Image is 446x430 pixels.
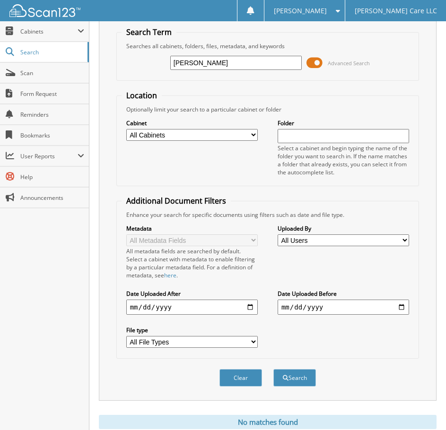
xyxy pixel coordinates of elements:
[20,48,83,56] span: Search
[355,8,437,14] span: [PERSON_NAME] Care LLC
[328,60,370,67] span: Advanced Search
[126,224,258,232] label: Metadata
[122,196,231,206] legend: Additional Document Filters
[399,385,446,430] iframe: Chat Widget
[20,152,78,160] span: User Reports
[126,326,258,334] label: File type
[278,119,409,127] label: Folder
[99,415,437,429] div: No matches found
[20,111,84,119] span: Reminders
[273,369,316,387] button: Search
[219,369,262,387] button: Clear
[20,194,84,202] span: Announcements
[9,4,80,17] img: scan123-logo-white.svg
[274,8,327,14] span: [PERSON_NAME]
[278,300,409,315] input: end
[20,173,84,181] span: Help
[278,290,409,298] label: Date Uploaded Before
[20,90,84,98] span: Form Request
[278,224,409,232] label: Uploaded By
[20,27,78,35] span: Cabinets
[122,90,162,101] legend: Location
[278,144,409,176] div: Select a cabinet and begin typing the name of the folder you want to search in. If the name match...
[122,27,176,37] legend: Search Term
[164,271,176,279] a: here
[126,300,258,315] input: start
[122,211,414,219] div: Enhance your search for specific documents using filters such as date and file type.
[126,247,258,279] div: All metadata fields are searched by default. Select a cabinet with metadata to enable filtering b...
[122,42,414,50] div: Searches all cabinets, folders, files, metadata, and keywords
[20,131,84,139] span: Bookmarks
[126,119,258,127] label: Cabinet
[122,105,414,113] div: Optionally limit your search to a particular cabinet or folder
[126,290,258,298] label: Date Uploaded After
[20,69,84,77] span: Scan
